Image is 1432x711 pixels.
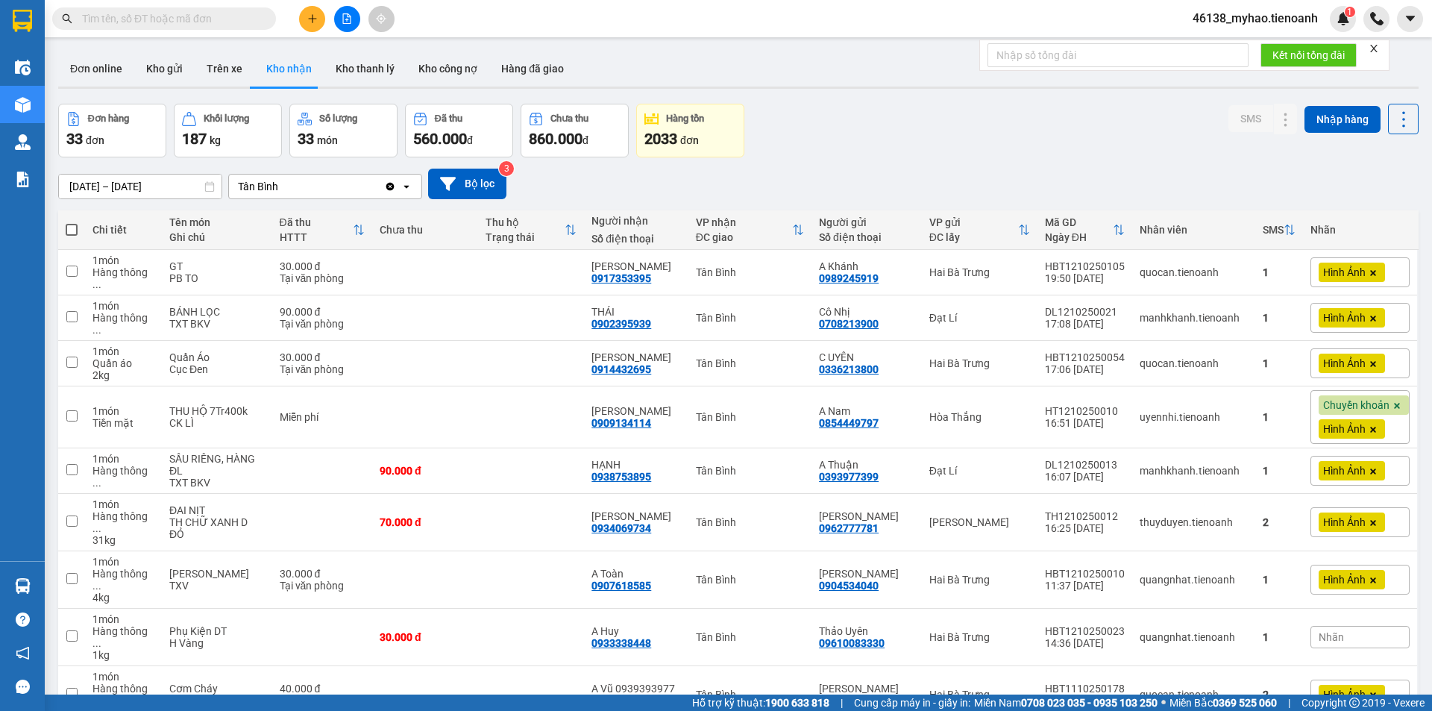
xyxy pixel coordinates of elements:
div: 1 [1263,411,1296,423]
div: 30.000 đ [280,351,365,363]
div: 0938753895 [591,471,651,483]
div: Nhãn [1310,224,1410,236]
div: Cơm Cháy [169,683,265,695]
span: ... [92,637,101,649]
button: aim [368,6,395,32]
div: 0917353395 [591,272,651,284]
div: Tân Bình [238,179,278,194]
div: 70.000 đ [380,516,471,528]
button: file-add [334,6,360,32]
div: 40.000 đ [280,683,365,695]
div: C Phương [591,260,680,272]
div: Tân Bình [696,574,804,586]
span: kg [210,134,221,146]
div: Ngày ĐH [1045,231,1113,243]
div: Thu hộ [486,216,565,228]
div: 0902395939 [591,318,651,330]
span: ... [92,522,101,534]
span: Hình Ảnh [1323,516,1366,529]
div: Hai Bà Trưng [929,357,1030,369]
img: phone-icon [1370,12,1384,25]
span: | [841,695,843,711]
div: A Toàn [591,568,680,580]
div: A Vũ 0939393977 [591,683,680,695]
div: Thảo Uyên [819,625,914,637]
div: HBT1210250010 [1045,568,1125,580]
div: HTTT [280,231,353,243]
div: 1 món [92,254,154,266]
div: HBT1210250054 [1045,351,1125,363]
div: CK LÌ [169,417,265,429]
div: VP nhận [696,216,792,228]
div: 31 kg [92,534,154,546]
span: Cung cấp máy in - giấy in: [854,695,970,711]
div: Số lượng [319,113,357,124]
div: C UYÊN [819,351,914,363]
div: quangnhat.tienoanh [1140,574,1248,586]
img: warehouse-icon [15,60,31,75]
span: Hỗ trợ kỹ thuật: [692,695,829,711]
button: Đơn online [58,51,134,87]
div: Tân Bình [696,312,804,324]
div: Người nhận [591,215,680,227]
div: 0934069734 [591,522,651,534]
svg: open [401,181,412,192]
button: Khối lượng187kg [174,104,282,157]
div: 0933338448 [591,637,651,649]
div: A Huy [591,625,680,637]
div: 1 [1263,266,1296,278]
div: ĐAI NỊT [169,504,265,516]
div: Quần Áo [169,351,265,363]
span: ... [92,695,101,707]
div: 16:07 [DATE] [1045,471,1125,483]
span: 187 [182,130,207,148]
div: Hòa Thắng [929,411,1030,423]
div: 0932577775 [819,695,879,707]
span: search [62,13,72,24]
div: BÁNH LỌC [169,306,265,318]
div: 90.000 đ [380,465,471,477]
div: 0393977399 [819,471,879,483]
div: 2 [1263,689,1296,701]
div: Hoàng Oanh [819,683,914,695]
div: quangnhat.tienoanh [1140,631,1248,643]
div: Chi tiết [92,224,154,236]
div: Hai Bà Trưng [929,689,1030,701]
div: Hai Bà Trưng [929,631,1030,643]
div: 1 kg [92,649,154,661]
img: warehouse-icon [15,134,31,150]
div: Đạt Lí [929,465,1030,477]
span: đ [582,134,588,146]
div: T Trơn [169,695,265,707]
div: Hàng thông thường [92,266,154,290]
span: đơn [680,134,699,146]
span: Hình Ảnh [1323,464,1366,477]
div: 0989245919 [819,272,879,284]
div: GT [169,260,265,272]
div: 1 món [92,556,154,568]
span: copyright [1349,698,1360,708]
button: caret-down [1397,6,1423,32]
div: HẠNH [591,459,680,471]
div: 09610083330 [819,637,885,649]
div: Miễn phí [280,411,365,423]
div: 0708213900 [819,318,879,330]
div: Chưa thu [380,224,471,236]
div: uyennhi.tienoanh [1140,411,1248,423]
div: Mã GD [1045,216,1113,228]
div: Người gửi [819,216,914,228]
span: ⚪️ [1161,700,1166,706]
div: 0918206620 [591,695,651,707]
div: 4 kg [92,592,154,604]
span: 33 [298,130,314,148]
span: ... [92,580,101,592]
button: Nhập hàng [1304,106,1381,133]
div: 1 món [92,671,154,683]
img: warehouse-icon [15,578,31,594]
div: TH1210250012 [1045,510,1125,522]
div: Tân Bình [696,411,804,423]
div: 19:50 [DATE] [1045,272,1125,284]
div: C Hương [591,405,680,417]
th: Toggle SortBy [1037,210,1132,250]
div: Hàng thông thường [92,568,154,592]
